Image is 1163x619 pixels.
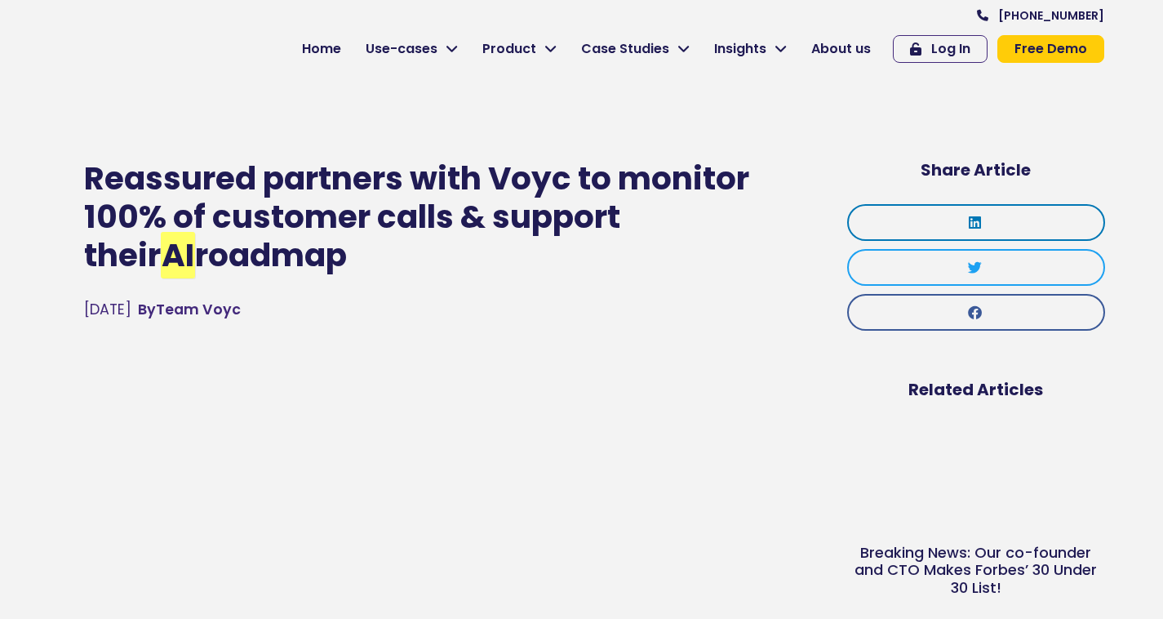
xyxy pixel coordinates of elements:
[161,232,195,278] em: AI
[847,249,1105,286] div: Share on twitter
[714,39,766,59] span: Insights
[138,299,241,320] a: ByTeam Voyc
[854,542,1097,598] a: Breaking News: Our co-founder and CTO Makes Forbes’ 30 Under 30 List!
[893,35,988,63] a: Log In
[366,39,437,59] span: Use-cases
[847,380,1105,399] h5: Related Articles
[799,33,883,65] a: About us
[138,299,241,320] span: Team Voyc
[811,39,871,59] span: About us
[353,33,470,65] a: Use-cases
[138,300,156,319] span: By
[482,39,536,59] span: Product
[60,33,202,65] img: voyc-full-logo
[84,300,131,319] time: [DATE]
[290,33,353,65] a: Home
[702,33,799,65] a: Insights
[847,204,1105,241] div: Share on linkedin
[569,33,702,65] a: Case Studies
[470,33,569,65] a: Product
[998,10,1104,21] span: [PHONE_NUMBER]
[997,35,1104,63] a: Free Demo
[847,294,1105,331] div: Share on facebook
[302,39,341,59] span: Home
[84,160,815,274] h1: Reassured partners with Voyc to monitor 100% of customer calls & support their roadmap
[931,42,970,56] span: Log In
[977,10,1104,21] a: [PHONE_NUMBER]
[1014,42,1087,56] span: Free Demo
[581,39,669,59] span: Case Studies
[847,160,1105,180] h5: Share Article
